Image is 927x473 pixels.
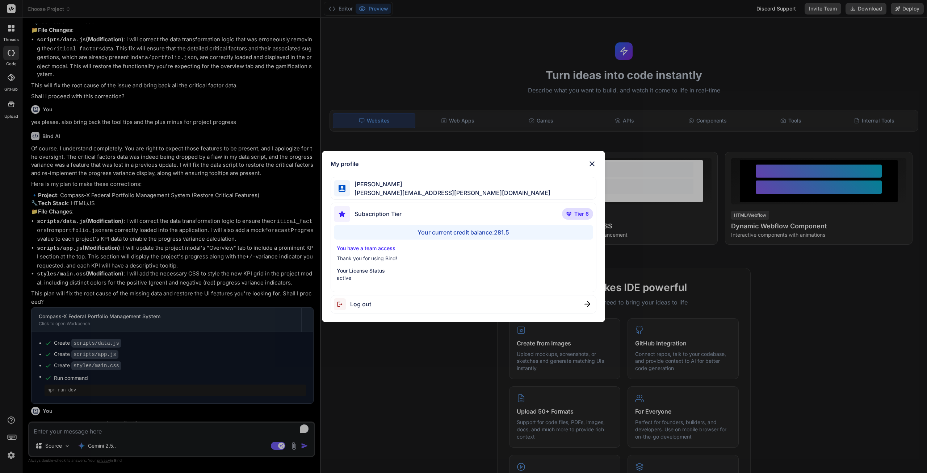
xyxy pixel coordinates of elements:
[337,267,590,274] p: Your License Status
[339,185,345,192] img: profile
[337,255,590,262] p: Thank you for using Bind!
[350,188,550,197] span: [PERSON_NAME][EMAIL_ADDRESS][PERSON_NAME][DOMAIN_NAME]
[331,159,358,168] h1: My profile
[337,245,590,252] p: You have a team access
[566,212,571,216] img: premium
[350,300,371,308] span: Log out
[337,274,590,282] p: active
[574,210,589,217] span: Tier 6
[588,159,596,168] img: close
[334,206,350,222] img: subscription
[350,180,550,188] span: [PERSON_NAME]
[355,209,402,218] span: Subscription Tier
[584,301,590,307] img: close
[334,225,593,240] div: Your current credit balance: 281.5
[334,298,350,310] img: logout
